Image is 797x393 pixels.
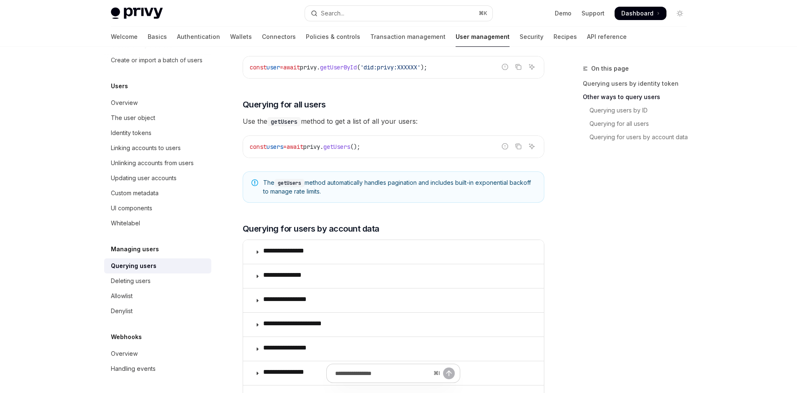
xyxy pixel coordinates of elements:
[591,64,629,74] span: On this page
[306,27,360,47] a: Policies & controls
[526,141,537,152] button: Ask AI
[111,143,181,153] div: Linking accounts to users
[513,141,524,152] button: Copy the contents from the code block
[555,9,571,18] a: Demo
[111,218,140,228] div: Whitelabel
[111,55,202,65] div: Create or import a batch of users
[104,53,211,68] a: Create or import a batch of users
[500,141,510,152] button: Report incorrect code
[583,90,693,104] a: Other ways to query users
[274,179,305,187] code: getUsers
[177,27,220,47] a: Authentication
[526,61,537,72] button: Ask AI
[111,81,128,91] h5: Users
[243,99,326,110] span: Querying for all users
[104,140,211,156] a: Linking accounts to users
[104,273,211,288] a: Deleting users
[615,7,666,20] a: Dashboard
[262,27,296,47] a: Connectors
[500,61,510,72] button: Report incorrect code
[111,173,177,183] div: Updating user accounts
[456,27,510,47] a: User management
[287,143,303,151] span: await
[360,64,420,71] span: 'did:privy:XXXXXX'
[104,125,211,140] a: Identity tokens
[583,117,693,130] a: Querying for all users
[583,77,693,90] a: Querying users by identity token
[583,130,693,144] a: Querying for users by account data
[280,64,283,71] span: =
[111,128,151,138] div: Identity tokens
[582,9,605,18] a: Support
[554,27,577,47] a: Recipes
[111,203,152,213] div: UI components
[267,143,283,151] span: users
[283,143,287,151] span: =
[243,115,544,127] span: Use the method to get a list of all your users:
[104,361,211,376] a: Handling events
[323,143,350,151] span: getUsers
[267,64,280,71] span: user
[104,288,211,304] a: Allowlist
[250,143,267,151] span: const
[148,27,167,47] a: Basics
[283,64,300,71] span: await
[673,7,687,20] button: Toggle dark mode
[104,171,211,186] a: Updating user accounts
[104,258,211,273] a: Querying users
[111,276,151,286] div: Deleting users
[111,158,194,168] div: Unlinking accounts from users
[104,346,211,361] a: Overview
[335,364,430,383] input: Ask a question...
[251,179,258,186] svg: Note
[243,223,379,235] span: Querying for users by account data
[111,188,159,198] div: Custom metadata
[583,104,693,117] a: Querying users by ID
[320,143,323,151] span: .
[104,216,211,231] a: Whitelabel
[350,143,360,151] span: ();
[479,10,487,17] span: ⌘ K
[111,261,156,271] div: Querying users
[230,27,252,47] a: Wallets
[320,64,357,71] span: getUserById
[104,201,211,216] a: UI components
[303,143,320,151] span: privy
[104,95,211,110] a: Overview
[111,244,159,254] h5: Managing users
[357,64,360,71] span: (
[621,9,653,18] span: Dashboard
[111,364,156,374] div: Handling events
[420,64,427,71] span: );
[250,64,267,71] span: const
[300,64,317,71] span: privy
[520,27,543,47] a: Security
[267,117,301,126] code: getUsers
[111,332,142,342] h5: Webhooks
[370,27,446,47] a: Transaction management
[317,64,320,71] span: .
[104,156,211,171] a: Unlinking accounts from users
[111,98,138,108] div: Overview
[111,306,133,316] div: Denylist
[587,27,627,47] a: API reference
[321,8,344,18] div: Search...
[443,367,455,379] button: Send message
[305,6,492,21] button: Open search
[111,291,133,301] div: Allowlist
[111,8,163,19] img: light logo
[111,27,138,47] a: Welcome
[111,113,155,123] div: The user object
[104,186,211,201] a: Custom metadata
[104,110,211,125] a: The user object
[104,304,211,319] a: Denylist
[513,61,524,72] button: Copy the contents from the code block
[263,179,536,196] span: The method automatically handles pagination and includes built-in exponential backoff to manage r...
[111,349,138,359] div: Overview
